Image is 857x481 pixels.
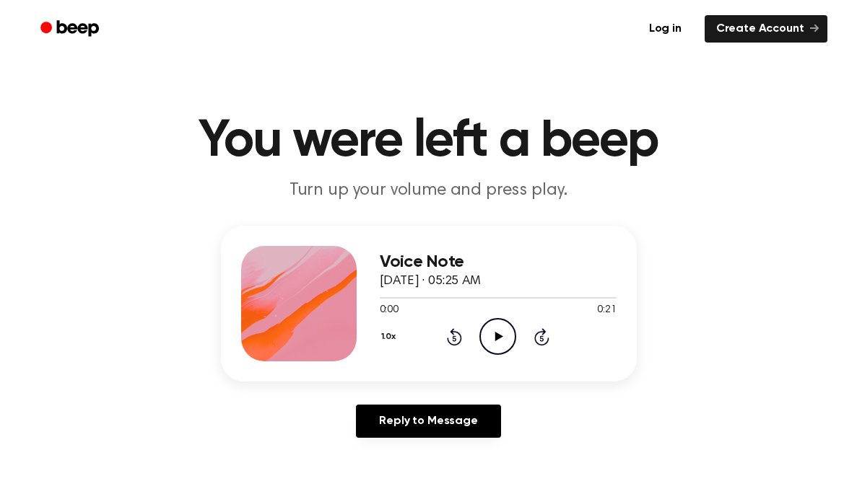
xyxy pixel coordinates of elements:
[597,303,616,318] span: 0:21
[380,325,401,349] button: 1.0x
[380,303,399,318] span: 0:00
[380,252,617,272] h3: Voice Note
[380,275,481,288] span: [DATE] · 05:25 AM
[705,15,827,43] a: Create Account
[356,405,500,438] a: Reply to Message
[635,12,696,45] a: Log in
[59,115,799,167] h1: You were left a beep
[152,179,706,203] p: Turn up your volume and press play.
[30,15,112,43] a: Beep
